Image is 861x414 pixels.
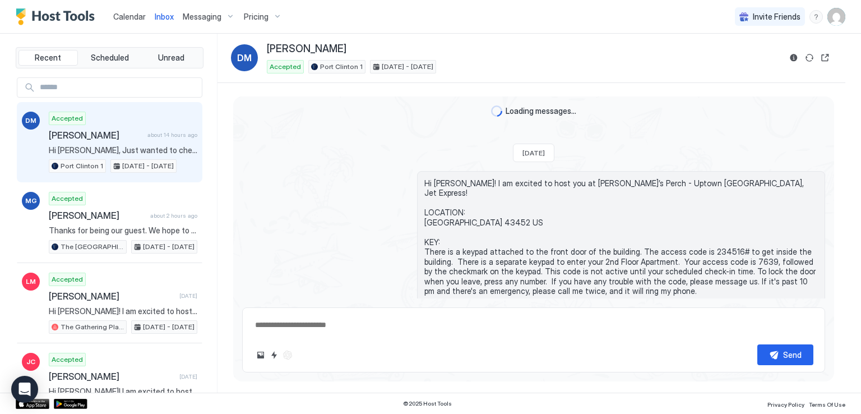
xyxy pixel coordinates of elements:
[113,11,146,22] a: Calendar
[757,344,813,365] button: Send
[267,43,346,56] span: [PERSON_NAME]
[382,62,433,72] span: [DATE] - [DATE]
[52,355,83,365] span: Accepted
[25,116,36,126] span: DM
[143,322,195,332] span: [DATE] - [DATE]
[783,349,802,361] div: Send
[320,62,363,72] span: Port Clinton 1
[403,400,452,407] span: © 2025 Host Tools
[49,226,197,236] span: Thanks for being our guest. We hope to host you again! I’ll send the crew over to fix the roof.
[809,10,823,24] div: menu
[49,130,143,141] span: [PERSON_NAME]
[150,212,197,219] span: about 2 hours ago
[237,51,252,65] span: DM
[49,291,175,302] span: [PERSON_NAME]
[52,113,83,123] span: Accepted
[491,105,502,117] div: loading
[787,51,800,65] button: Reservation information
[183,12,221,22] span: Messaging
[52,194,83,204] span: Accepted
[179,373,197,380] span: [DATE]
[143,242,195,252] span: [DATE] - [DATE]
[122,161,174,171] span: [DATE] - [DATE]
[141,50,201,66] button: Unread
[827,8,845,26] div: User profile
[49,306,197,316] span: Hi [PERSON_NAME]! I am excited to host you at The Gathering Place! LOCATION: [STREET_ADDRESS] KEY...
[26,277,36,287] span: LM
[267,348,281,362] button: Quick reply
[270,62,301,72] span: Accepted
[158,53,184,63] span: Unread
[16,47,203,68] div: tab-group
[767,398,804,410] a: Privacy Policy
[809,398,845,410] a: Terms Of Use
[26,357,35,367] span: JC
[809,401,845,408] span: Terms Of Use
[424,178,818,355] span: Hi [PERSON_NAME]! I am excited to host you at [PERSON_NAME]’s Perch - Uptown [GEOGRAPHIC_DATA], J...
[18,50,78,66] button: Recent
[49,387,197,397] span: Hi [PERSON_NAME]! I am excited to host you at The [GEOGRAPHIC_DATA]! LOCATION: [STREET_ADDRESS] K...
[49,145,197,155] span: Hi [PERSON_NAME], Just wanted to check in and make sure you have everything you need? Hope you're...
[49,371,175,382] span: [PERSON_NAME]
[11,376,38,403] div: Open Intercom Messenger
[147,131,197,139] span: about 14 hours ago
[16,8,100,25] a: Host Tools Logo
[753,12,800,22] span: Invite Friends
[803,51,816,65] button: Sync reservation
[254,348,267,362] button: Upload image
[506,106,576,116] span: Loading messages...
[155,12,174,21] span: Inbox
[25,196,37,206] span: MG
[61,161,103,171] span: Port Clinton 1
[35,78,202,97] input: Input Field
[767,401,804,408] span: Privacy Policy
[80,50,140,66] button: Scheduled
[244,12,269,22] span: Pricing
[61,242,124,252] span: The [GEOGRAPHIC_DATA]
[52,274,83,284] span: Accepted
[54,399,87,409] a: Google Play Store
[818,51,832,65] button: Open reservation
[91,53,129,63] span: Scheduled
[16,399,49,409] a: App Store
[49,210,146,221] span: [PERSON_NAME]
[113,12,146,21] span: Calendar
[155,11,174,22] a: Inbox
[179,292,197,300] span: [DATE]
[35,53,61,63] span: Recent
[61,322,124,332] span: The Gathering Place
[522,149,545,157] span: [DATE]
